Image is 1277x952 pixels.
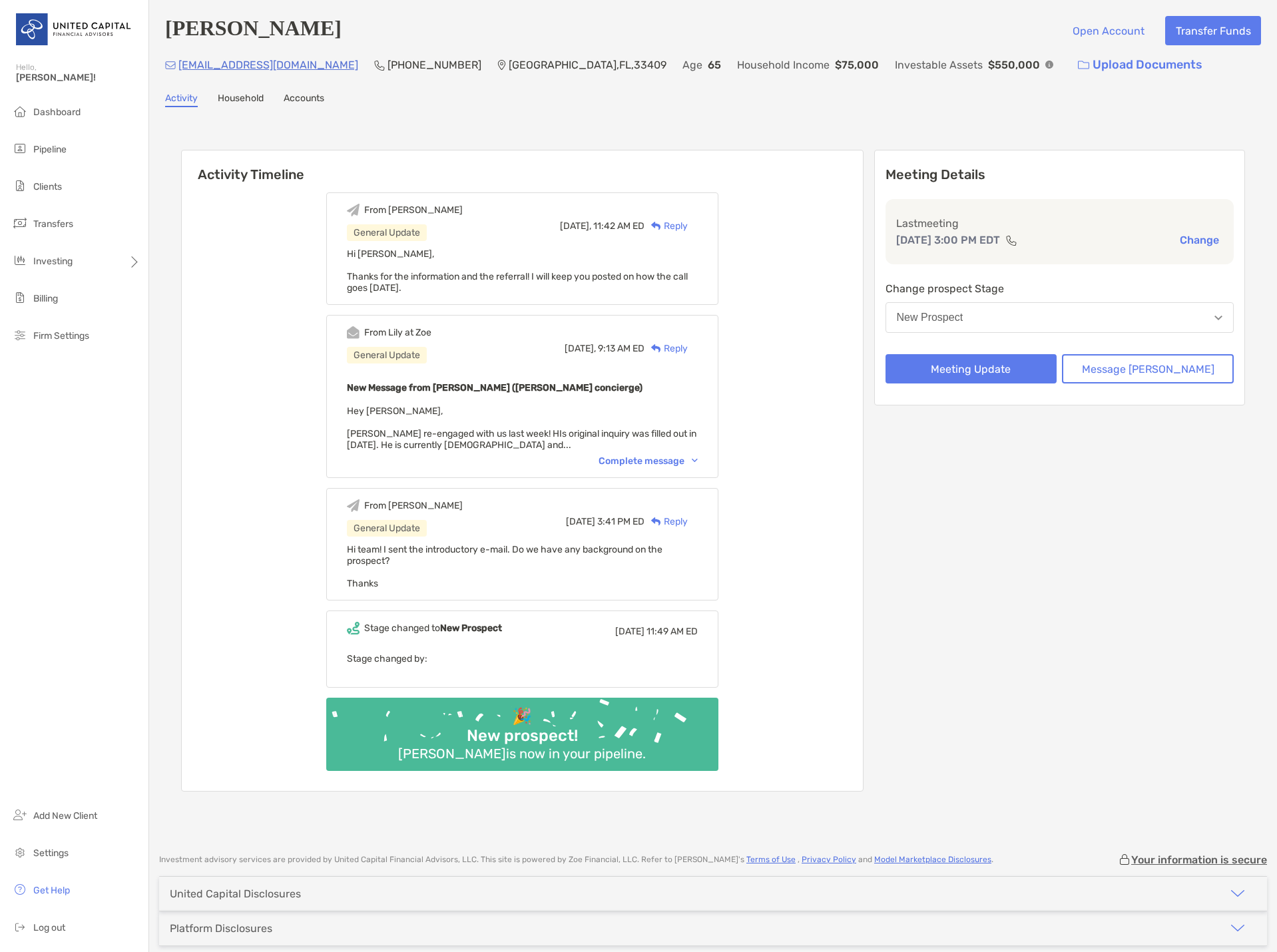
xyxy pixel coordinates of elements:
[347,499,360,512] img: Event icon
[170,922,272,935] div: Platform Disclosures
[651,222,661,230] img: Reply icon
[33,181,62,192] span: Clients
[746,855,796,864] a: Terms of Use
[33,810,97,822] span: Add New Client
[12,103,28,119] img: dashboard icon
[364,204,463,216] div: From [PERSON_NAME]
[615,626,644,637] span: [DATE]
[12,290,28,306] img: billing icon
[165,16,342,45] h4: [PERSON_NAME]
[12,807,28,823] img: add_new_client icon
[886,354,1057,383] button: Meeting Update
[651,517,661,526] img: Reply icon
[159,855,993,865] p: Investment advisory services are provided by United Capital Financial Advisors, LLC . This site i...
[1230,920,1246,936] img: icon arrow
[347,520,427,537] div: General Update
[364,622,502,634] div: Stage changed to
[1069,51,1211,79] a: Upload Documents
[218,93,264,107] a: Household
[440,622,502,634] b: New Prospect
[509,57,666,73] p: [GEOGRAPHIC_DATA] , FL , 33409
[165,93,198,107] a: Activity
[565,343,596,354] span: [DATE],
[1062,354,1234,383] button: Message [PERSON_NAME]
[347,204,360,216] img: Event icon
[165,61,176,69] img: Email Icon
[33,293,58,304] span: Billing
[560,220,591,232] span: [DATE],
[33,218,73,230] span: Transfers
[651,344,661,353] img: Reply icon
[364,327,431,338] div: From Lily at Zoe
[644,219,688,233] div: Reply
[33,847,69,859] span: Settings
[347,382,642,393] b: New Message from [PERSON_NAME] ([PERSON_NAME] concierge)
[1230,885,1246,901] img: icon arrow
[835,57,879,73] p: $75,000
[646,626,698,637] span: 11:49 AM ED
[1214,316,1222,320] img: Open dropdown arrow
[182,150,863,182] h6: Activity Timeline
[387,57,481,73] p: [PHONE_NUMBER]
[599,455,698,467] div: Complete message
[178,57,358,73] p: [EMAIL_ADDRESS][DOMAIN_NAME]
[12,919,28,935] img: logout icon
[566,516,595,527] span: [DATE]
[737,57,830,73] p: Household Income
[896,215,1224,232] p: Last meeting
[895,57,983,73] p: Investable Assets
[802,855,856,864] a: Privacy Policy
[1078,61,1089,70] img: button icon
[896,232,1000,248] p: [DATE] 3:00 PM EDT
[12,140,28,156] img: pipeline icon
[33,144,67,155] span: Pipeline
[644,342,688,356] div: Reply
[374,60,385,71] img: Phone Icon
[16,5,132,53] img: United Capital Logo
[874,855,991,864] a: Model Marketplace Disclosures
[33,885,70,896] span: Get Help
[12,881,28,897] img: get-help icon
[12,844,28,860] img: settings icon
[886,280,1234,297] p: Change prospect Stage
[507,707,537,726] div: 🎉
[326,698,718,760] img: Confetti
[347,326,360,339] img: Event icon
[1165,16,1261,45] button: Transfer Funds
[347,347,427,363] div: General Update
[886,166,1234,183] p: Meeting Details
[364,500,463,511] div: From [PERSON_NAME]
[1005,235,1017,246] img: communication type
[1131,853,1267,866] p: Your information is secure
[33,256,73,267] span: Investing
[12,215,28,231] img: transfers icon
[393,746,651,762] div: [PERSON_NAME] is now in your pipeline.
[33,922,65,933] span: Log out
[692,459,698,463] img: Chevron icon
[598,343,644,354] span: 9:13 AM ED
[597,516,644,527] span: 3:41 PM ED
[347,224,427,241] div: General Update
[347,405,696,451] span: Hey [PERSON_NAME], [PERSON_NAME] re-engaged with us last week! HIs original inquiry was filled ou...
[644,515,688,529] div: Reply
[593,220,644,232] span: 11:42 AM ED
[12,252,28,268] img: investing icon
[347,650,698,667] p: Stage changed by:
[988,57,1040,73] p: $550,000
[33,330,89,342] span: Firm Settings
[347,622,360,634] img: Event icon
[897,312,963,324] div: New Prospect
[284,93,324,107] a: Accounts
[461,726,583,746] div: New prospect!
[1045,61,1053,69] img: Info Icon
[16,72,140,83] span: [PERSON_NAME]!
[497,60,506,71] img: Location Icon
[1176,233,1223,247] button: Change
[886,302,1234,333] button: New Prospect
[170,887,301,900] div: United Capital Disclosures
[12,178,28,194] img: clients icon
[708,57,721,73] p: 65
[347,248,688,294] span: Hi [PERSON_NAME], Thanks for the information and the referral! I will keep you posted on how the ...
[33,107,81,118] span: Dashboard
[1062,16,1154,45] button: Open Account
